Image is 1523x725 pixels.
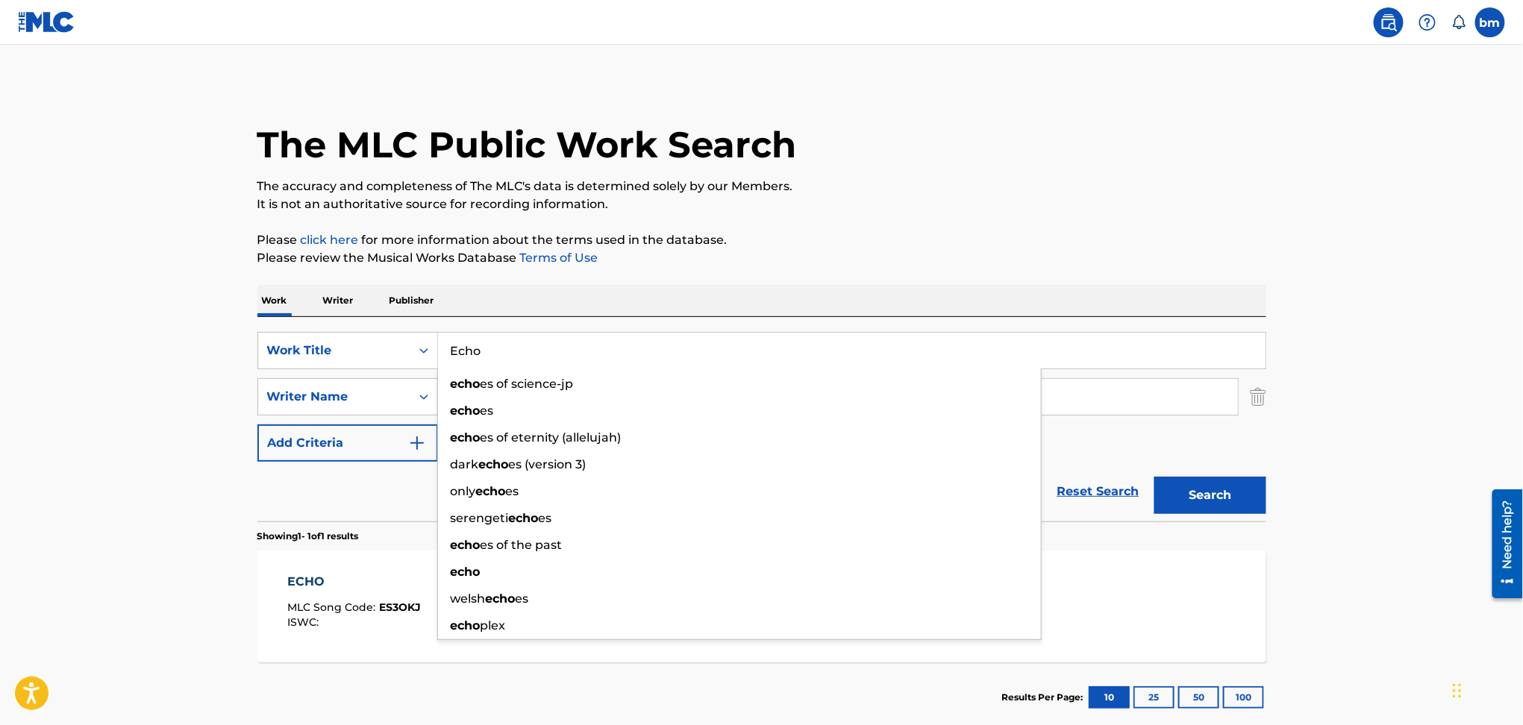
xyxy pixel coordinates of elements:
span: es [506,484,519,498]
p: The accuracy and completeness of The MLC's data is determined solely by our Members. [257,178,1266,195]
p: Writer [319,285,358,316]
img: search [1380,13,1398,31]
span: es (version 3) [509,457,587,471]
img: MLC Logo [18,11,75,33]
img: Delete Criterion [1250,378,1266,415]
span: welsh [451,591,486,606]
a: Public Search [1374,7,1404,37]
p: Publisher [385,285,439,316]
strong: echo [479,457,509,471]
span: es of eternity (allelujah) [481,430,622,445]
p: Please for more information about the terms used in the database. [257,231,1266,249]
a: Reset Search [1050,475,1147,508]
span: es of the past [481,538,563,552]
p: Results Per Page: [1002,691,1087,704]
p: Work [257,285,292,316]
img: help [1419,13,1436,31]
a: click here [301,233,359,247]
a: ECHOMLC Song Code:ES3OKJISWC:Writers (3)[PERSON_NAME], [PERSON_NAME], [PERSON_NAME]Recording Arti... [257,550,1266,662]
strong: echo [486,591,516,606]
div: User Menu [1475,7,1505,37]
button: 100 [1223,686,1264,709]
strong: echo [451,430,481,445]
span: serengeti [451,511,509,525]
strong: echo [451,538,481,552]
form: Search Form [257,332,1266,521]
div: Notifications [1451,15,1466,30]
button: Add Criteria [257,424,438,462]
span: plex [481,618,506,633]
span: dark [451,457,479,471]
span: es [539,511,552,525]
a: Terms of Use [517,251,598,265]
div: Work Title [267,342,401,360]
strong: echo [451,404,481,418]
button: Search [1154,477,1266,514]
div: Drag [1453,668,1462,713]
iframe: Resource Center [1481,483,1523,603]
button: 10 [1089,686,1130,709]
p: Showing 1 - 1 of 1 results [257,530,359,543]
iframe: Chat Widget [1448,653,1523,725]
span: es of science-jp [481,377,574,391]
div: Writer Name [267,388,401,406]
p: It is not an authoritative source for recording information. [257,195,1266,213]
div: ECHO [287,573,421,591]
span: only [451,484,476,498]
strong: echo [451,618,481,633]
span: es [481,404,494,418]
span: es [516,591,529,606]
h1: The MLC Public Work Search [257,122,797,167]
div: Help [1413,7,1442,37]
button: 25 [1133,686,1175,709]
strong: echo [476,484,506,498]
img: 9d2ae6d4665cec9f34b9.svg [408,434,426,452]
strong: echo [509,511,539,525]
p: Please review the Musical Works Database [257,249,1266,267]
span: MLC Song Code : [287,600,379,614]
strong: echo [451,377,481,391]
span: ES3OKJ [379,600,421,614]
strong: echo [451,565,481,579]
button: 50 [1178,686,1219,709]
span: ISWC : [287,615,322,629]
